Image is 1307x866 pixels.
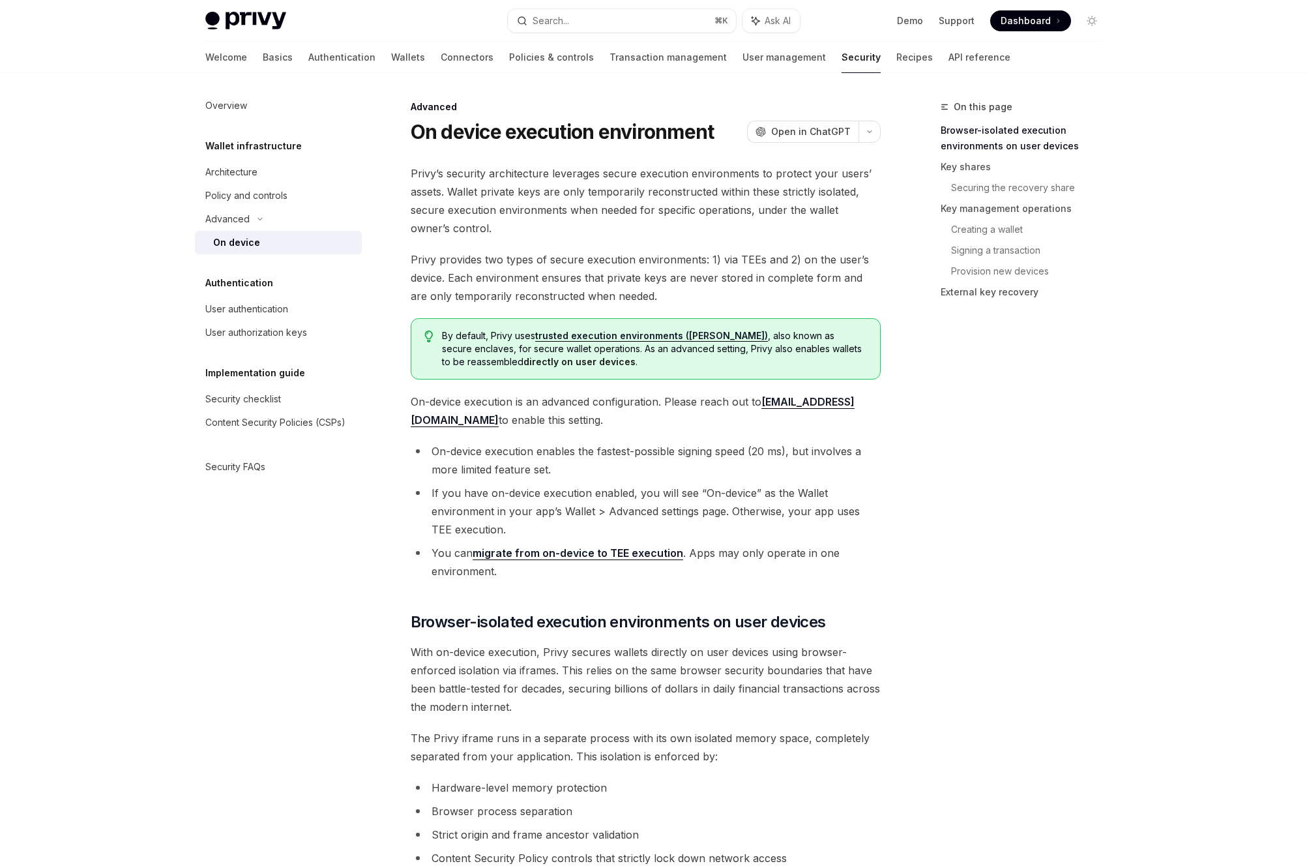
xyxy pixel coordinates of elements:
a: Welcome [205,42,247,73]
a: Transaction management [609,42,727,73]
a: Overview [195,94,362,117]
a: On device [195,231,362,254]
div: Overview [205,98,247,113]
span: The Privy iframe runs in a separate process with its own isolated memory space, completely separa... [411,729,881,766]
a: Security [842,42,881,73]
span: By default, Privy uses , also known as secure enclaves, for secure wallet operations. As an advan... [442,329,866,368]
li: Strict origin and frame ancestor validation [411,826,881,844]
button: Ask AI [742,9,800,33]
h5: Wallet infrastructure [205,138,302,154]
a: Securing the recovery share [951,177,1113,198]
h5: Implementation guide [205,365,305,381]
div: On device [213,235,260,250]
a: External key recovery [941,282,1113,303]
a: Creating a wallet [951,219,1113,240]
a: Provision new devices [951,261,1113,282]
a: Content Security Policies (CSPs) [195,411,362,434]
img: light logo [205,12,286,30]
div: Content Security Policies (CSPs) [205,415,345,430]
span: Browser-isolated execution environments on user devices [411,612,826,633]
span: ⌘ K [714,16,728,26]
div: Advanced [411,100,881,113]
a: Authentication [308,42,375,73]
h5: Authentication [205,275,273,291]
a: trusted execution environments ([PERSON_NAME]) [535,330,768,342]
button: Toggle dark mode [1081,10,1102,31]
span: On-device execution is an advanced configuration. Please reach out to to enable this setting. [411,393,881,429]
li: Hardware-level memory protection [411,779,881,797]
a: API reference [948,42,1010,73]
div: Security checklist [205,391,281,407]
a: User authentication [195,297,362,321]
strong: directly on user devices [523,356,636,367]
span: Dashboard [1001,14,1051,27]
button: Search...⌘K [508,9,736,33]
li: You can . Apps may only operate in one environment. [411,544,881,580]
div: Architecture [205,164,257,180]
div: User authentication [205,301,288,317]
a: Architecture [195,160,362,184]
a: Connectors [441,42,493,73]
a: Key management operations [941,198,1113,219]
span: On this page [954,99,1012,115]
a: Security checklist [195,387,362,411]
a: User authorization keys [195,321,362,344]
li: Browser process separation [411,802,881,820]
span: Privy’s security architecture leverages secure execution environments to protect your users’ asse... [411,164,881,237]
a: Recipes [896,42,933,73]
div: User authorization keys [205,325,307,340]
svg: Tip [424,331,433,342]
span: Ask AI [765,14,791,27]
a: Signing a transaction [951,240,1113,261]
a: User management [742,42,826,73]
a: Browser-isolated execution environments on user devices [941,120,1113,157]
a: Policies & controls [509,42,594,73]
li: If you have on-device execution enabled, you will see “On-device” as the Wallet environment in yo... [411,484,881,539]
li: On-device execution enables the fastest-possible signing speed (20 ms), but involves a more limit... [411,442,881,479]
div: Policy and controls [205,188,287,203]
a: Security FAQs [195,455,362,479]
a: Demo [897,14,923,27]
a: Basics [263,42,293,73]
span: Open in ChatGPT [771,125,851,138]
div: Advanced [205,211,250,227]
a: Wallets [391,42,425,73]
a: Support [939,14,975,27]
h1: On device execution environment [411,120,714,143]
a: Dashboard [990,10,1071,31]
div: Security FAQs [205,459,265,475]
div: Search... [533,13,569,29]
a: migrate from on-device to TEE execution [473,546,683,560]
span: Privy provides two types of secure execution environments: 1) via TEEs and 2) on the user’s devic... [411,250,881,305]
a: Key shares [941,157,1113,177]
button: Open in ChatGPT [747,121,859,143]
a: Policy and controls [195,184,362,207]
span: With on-device execution, Privy secures wallets directly on user devices using browser-enforced i... [411,643,881,716]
